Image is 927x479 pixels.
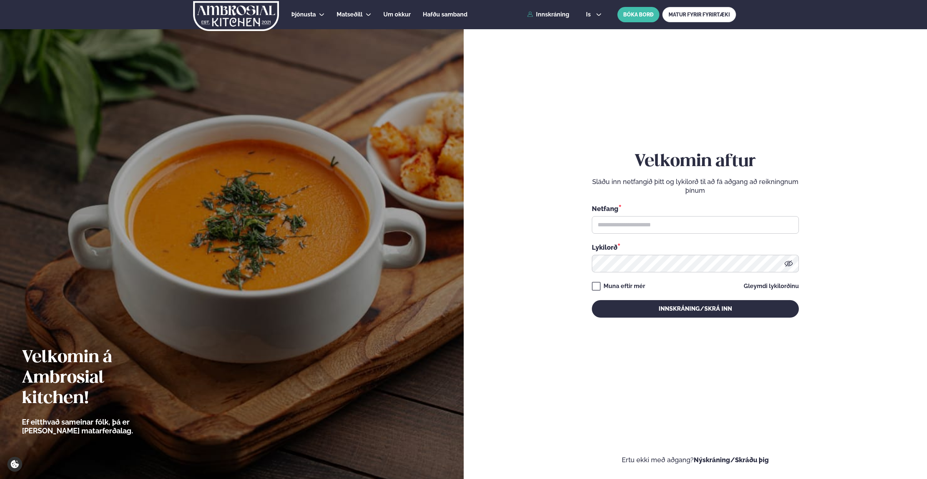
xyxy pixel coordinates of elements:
[694,456,769,464] a: Nýskráning/Skráðu þig
[423,10,467,19] a: Hafðu samband
[586,12,593,18] span: is
[383,11,411,18] span: Um okkur
[192,1,280,31] img: logo
[22,348,173,409] h2: Velkomin á Ambrosial kitchen!
[592,152,799,172] h2: Velkomin aftur
[592,300,799,318] button: Innskráning/Skrá inn
[744,283,799,289] a: Gleymdi lykilorðinu
[383,10,411,19] a: Um okkur
[527,11,569,18] a: Innskráning
[423,11,467,18] span: Hafðu samband
[291,11,316,18] span: Þjónusta
[592,177,799,195] p: Sláðu inn netfangið þitt og lykilorð til að fá aðgang að reikningnum þínum
[580,12,608,18] button: is
[291,10,316,19] a: Þjónusta
[7,457,22,472] a: Cookie settings
[662,7,736,22] a: MATUR FYRIR FYRIRTÆKI
[337,10,363,19] a: Matseðill
[486,456,905,464] p: Ertu ekki með aðgang?
[337,11,363,18] span: Matseðill
[617,7,659,22] button: BÓKA BORÐ
[22,418,173,435] p: Ef eitthvað sameinar fólk, þá er [PERSON_NAME] matarferðalag.
[592,242,799,252] div: Lykilorð
[592,204,799,213] div: Netfang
